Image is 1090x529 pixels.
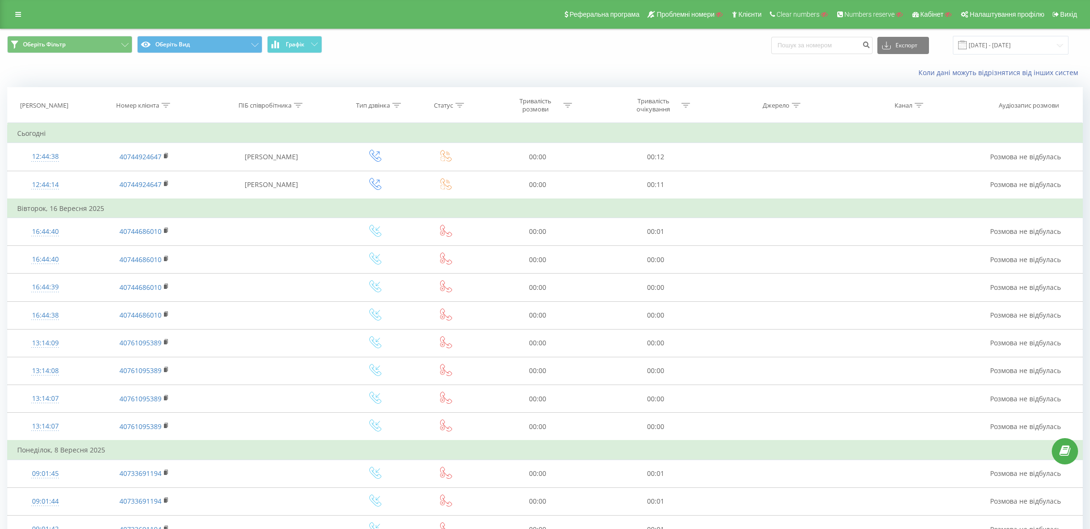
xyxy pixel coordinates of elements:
[844,11,895,18] span: Numbers reserve
[1060,11,1077,18] span: Вихід
[119,152,162,161] a: 40744924647
[990,469,1061,478] span: Розмова не відбулась
[479,487,597,515] td: 00:00
[990,422,1061,431] span: Розмова не відбулась
[119,422,162,431] a: 40761095389
[119,469,162,478] a: 40733691194
[17,306,73,325] div: 16:44:38
[119,310,162,320] a: 40744686010
[990,366,1061,375] span: Розмова не відбулась
[17,250,73,269] div: 16:44:40
[510,97,561,113] div: Тривалість розмови
[771,37,873,54] input: Пошук за номером
[20,101,68,110] div: [PERSON_NAME]
[479,357,597,385] td: 00:00
[17,176,73,194] div: 12:44:14
[17,492,73,511] div: 09:01:44
[990,310,1061,320] span: Розмова не відбулась
[877,37,929,54] button: Експорт
[205,171,337,199] td: [PERSON_NAME]
[999,101,1059,110] div: Аудіозапис розмови
[990,255,1061,264] span: Розмова не відбулась
[119,366,162,375] a: 40761095389
[597,413,715,441] td: 00:00
[119,180,162,189] a: 40744924647
[920,11,944,18] span: Кабінет
[597,274,715,301] td: 00:00
[479,413,597,441] td: 00:00
[597,143,715,171] td: 00:12
[137,36,262,53] button: Оберіть Вид
[990,496,1061,506] span: Розмова не відбулась
[479,460,597,487] td: 00:00
[597,301,715,329] td: 00:00
[119,227,162,236] a: 40744686010
[17,464,73,483] div: 09:01:45
[763,101,789,110] div: Джерело
[479,301,597,329] td: 00:00
[17,334,73,353] div: 13:14:09
[970,11,1044,18] span: Налаштування профілю
[597,246,715,274] td: 00:00
[8,124,1083,143] td: Сьогодні
[119,255,162,264] a: 40744686010
[17,147,73,166] div: 12:44:38
[267,36,322,53] button: Графік
[597,171,715,199] td: 00:11
[597,329,715,357] td: 00:00
[990,152,1061,161] span: Розмова не відбулась
[119,496,162,506] a: 40733691194
[738,11,762,18] span: Клієнти
[17,278,73,297] div: 16:44:39
[434,101,453,110] div: Статус
[918,68,1083,77] a: Коли дані можуть відрізнятися вiд інших систем
[597,218,715,245] td: 00:01
[990,180,1061,189] span: Розмова не відбулась
[479,218,597,245] td: 00:00
[356,101,390,110] div: Тип дзвінка
[597,460,715,487] td: 00:01
[116,101,159,110] div: Номер клієнта
[990,283,1061,292] span: Розмова не відбулась
[777,11,820,18] span: Clear numbers
[8,199,1083,218] td: Вівторок, 16 Вересня 2025
[479,385,597,413] td: 00:00
[597,487,715,515] td: 00:01
[23,41,65,48] span: Оберіть Фільтр
[479,246,597,274] td: 00:00
[119,338,162,347] a: 40761095389
[990,394,1061,403] span: Розмова не відбулась
[990,338,1061,347] span: Розмова не відбулась
[8,441,1083,460] td: Понеділок, 8 Вересня 2025
[570,11,640,18] span: Реферальна програма
[990,227,1061,236] span: Розмова не відбулась
[286,41,304,48] span: Графік
[479,143,597,171] td: 00:00
[479,274,597,301] td: 00:00
[17,389,73,408] div: 13:14:07
[657,11,714,18] span: Проблемні номери
[238,101,291,110] div: ПІБ співробітника
[17,417,73,436] div: 13:14:07
[17,222,73,241] div: 16:44:40
[119,283,162,292] a: 40744686010
[7,36,132,53] button: Оберіть Фільтр
[895,101,912,110] div: Канал
[479,171,597,199] td: 00:00
[597,385,715,413] td: 00:00
[119,394,162,403] a: 40761095389
[17,362,73,380] div: 13:14:08
[479,329,597,357] td: 00:00
[628,97,679,113] div: Тривалість очікування
[597,357,715,385] td: 00:00
[205,143,337,171] td: [PERSON_NAME]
